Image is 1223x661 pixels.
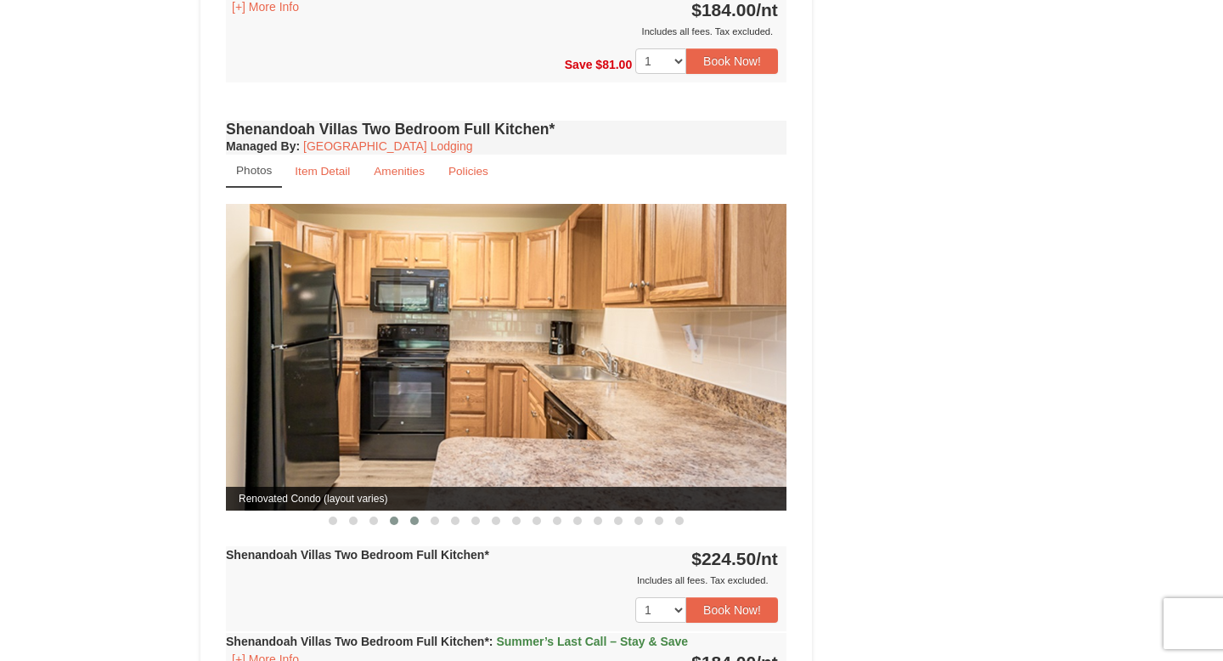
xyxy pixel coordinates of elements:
small: Amenities [374,165,425,178]
small: Photos [236,164,272,177]
a: Item Detail [284,155,361,188]
a: Photos [226,155,282,188]
span: Save [565,57,593,71]
span: Renovated Condo (layout varies) [226,487,786,511]
button: Book Now! [686,48,778,74]
a: [GEOGRAPHIC_DATA] Lodging [303,139,472,153]
small: Item Detail [295,165,350,178]
small: Policies [448,165,488,178]
img: Renovated Condo (layout varies) [226,204,786,511]
strong: Shenandoah Villas Two Bedroom Full Kitchen* [226,635,688,648]
div: Includes all fees. Tax excluded. [226,23,778,40]
button: Book Now! [686,597,778,623]
span: /nt [756,549,778,568]
a: Policies [437,155,499,188]
span: Summer’s Last Call – Stay & Save [496,635,688,648]
div: Includes all fees. Tax excluded. [226,572,778,589]
span: $81.00 [595,57,632,71]
span: Managed By [226,139,296,153]
strong: $224.50 [691,549,778,568]
a: Amenities [363,155,436,188]
h4: Shenandoah Villas Two Bedroom Full Kitchen* [226,121,786,138]
strong: : [226,139,300,153]
span: : [489,635,493,648]
strong: Shenandoah Villas Two Bedroom Full Kitchen* [226,548,489,562]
